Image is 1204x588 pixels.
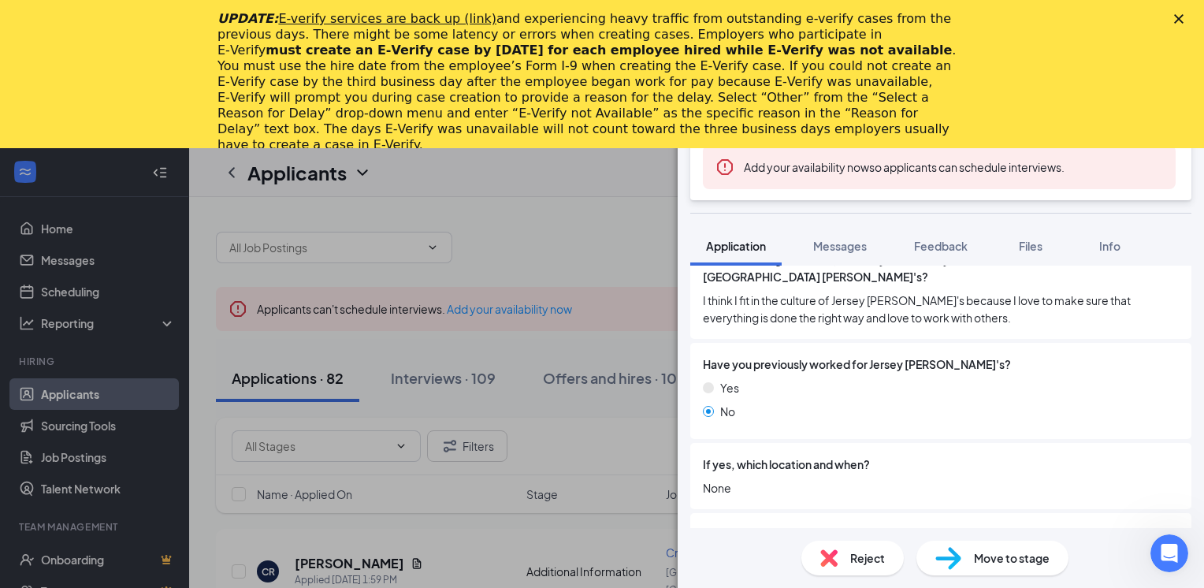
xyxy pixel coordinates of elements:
[744,160,1065,174] span: so applicants can schedule interviews.
[720,379,739,396] span: Yes
[703,479,1179,497] span: None
[703,292,1179,326] span: I think I fit in the culture of Jersey [PERSON_NAME]'s because I love to make sure that everythin...
[1019,239,1042,253] span: Files
[850,549,885,567] span: Reject
[744,159,869,175] button: Add your availability now
[914,239,968,253] span: Feedback
[278,11,496,26] a: E-verify services are back up (link)
[974,549,1050,567] span: Move to stage
[715,158,734,177] svg: Error
[703,526,1021,543] span: Which shift(s) are you available to work? (Check all that apply)
[217,11,496,26] i: UPDATE:
[1099,239,1120,253] span: Info
[706,239,766,253] span: Application
[266,43,952,58] b: must create an E‑Verify case by [DATE] for each employee hired while E‑Verify was not available
[703,355,1011,373] span: Have you previously worked for Jersey [PERSON_NAME]'s?
[720,403,735,420] span: No
[703,251,1179,285] span: After watching this video, how do you feel like you would fit the culture at [GEOGRAPHIC_DATA] [P...
[217,11,961,153] div: and experiencing heavy traffic from outstanding e-verify cases from the previous days. There migh...
[703,456,870,473] span: If yes, which location and when?
[813,239,867,253] span: Messages
[1174,14,1190,24] div: Close
[1150,534,1188,572] iframe: Intercom live chat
